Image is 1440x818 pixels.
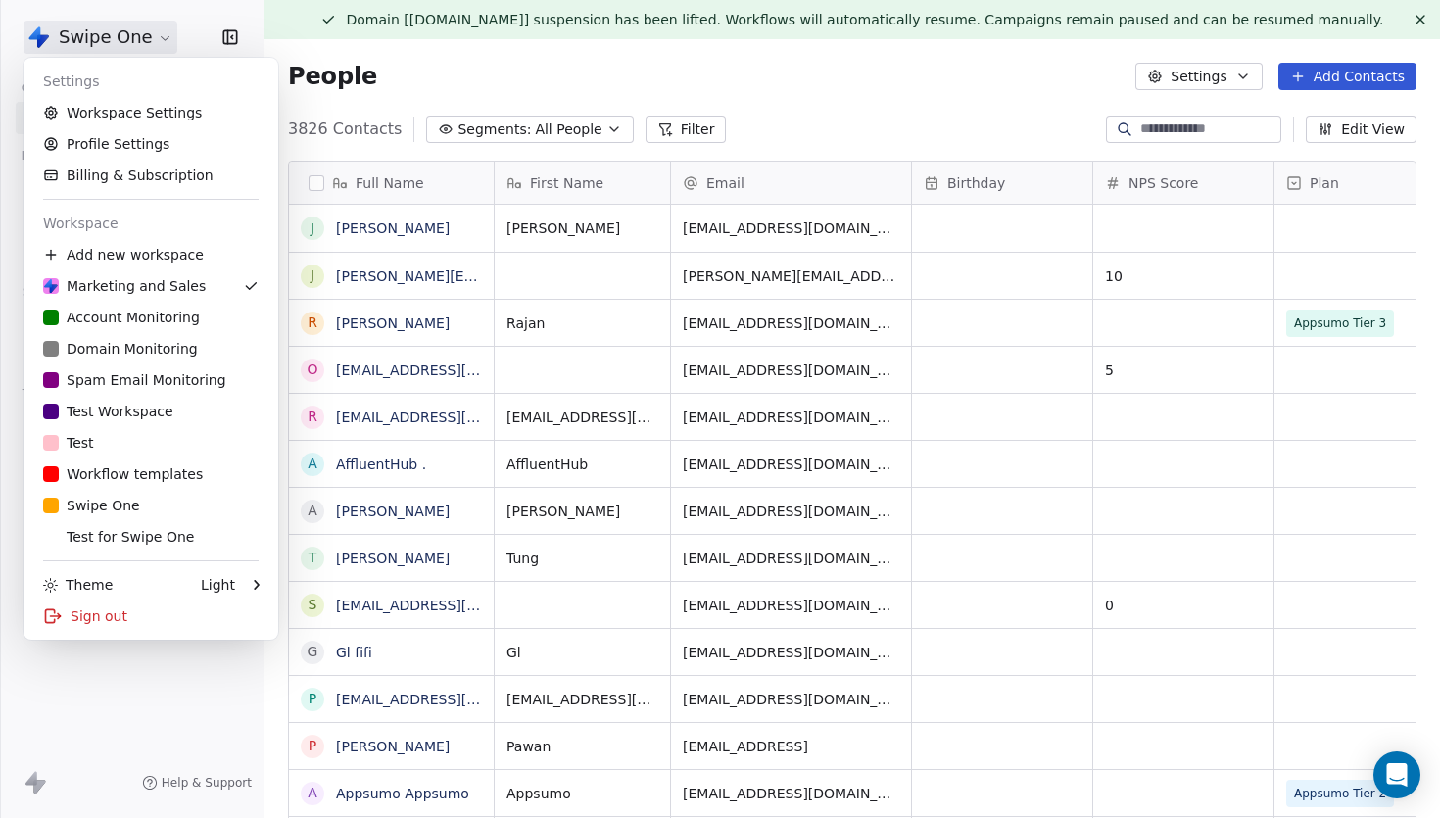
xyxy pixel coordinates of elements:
div: Sign out [31,601,270,632]
a: Billing & Subscription [31,160,270,191]
div: Test for Swipe One [43,527,194,547]
div: Swipe One [43,496,140,515]
div: Settings [31,66,270,97]
a: Workspace Settings [31,97,270,128]
div: Add new workspace [31,239,270,270]
div: Workflow templates [43,464,203,484]
div: Spam Email Monitoring [43,370,226,390]
div: Workspace [31,208,270,239]
div: Test [43,433,94,453]
div: Domain Monitoring [43,339,198,359]
img: Swipe%20One%20Logo%201-1.svg [43,278,59,294]
div: Light [201,575,235,595]
div: Marketing and Sales [43,276,206,296]
div: Theme [43,575,113,595]
a: Profile Settings [31,128,270,160]
div: Test Workspace [43,402,173,421]
div: Account Monitoring [43,308,200,327]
